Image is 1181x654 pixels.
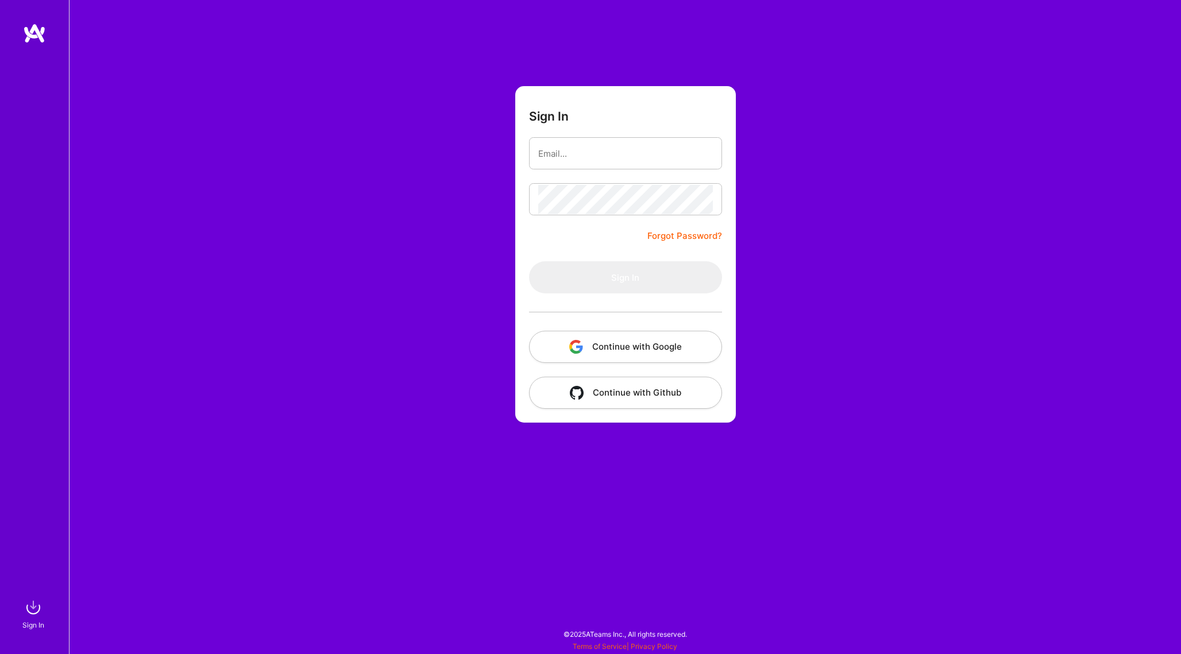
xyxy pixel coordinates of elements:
img: icon [569,340,583,354]
a: Privacy Policy [631,642,677,651]
div: © 2025 ATeams Inc., All rights reserved. [69,620,1181,648]
h3: Sign In [529,109,569,123]
button: Continue with Google [529,331,722,363]
img: logo [23,23,46,44]
button: Sign In [529,261,722,293]
span: | [573,642,677,651]
img: icon [570,386,584,400]
a: sign inSign In [24,596,45,631]
input: Email... [538,139,713,168]
a: Forgot Password? [647,229,722,243]
a: Terms of Service [573,642,627,651]
img: sign in [22,596,45,619]
button: Continue with Github [529,377,722,409]
div: Sign In [22,619,44,631]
